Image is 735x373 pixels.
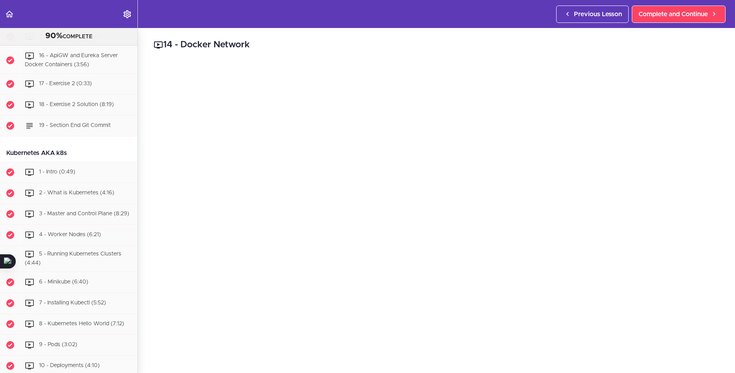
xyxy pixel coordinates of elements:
[39,342,77,347] span: 9 - Pods (3:02)
[638,9,708,19] span: Complete and Continue
[39,123,111,128] span: 19 - Section End Git Commit
[39,300,106,306] span: 7 - Installing Kubectl (5:52)
[39,102,114,107] span: 18 - Exercise 2 Solution (8:19)
[5,9,14,19] svg: Back to course curriculum
[39,321,124,326] span: 8 - Kubernetes Hello World (7:12)
[154,38,719,52] h2: 14 - Docker Network
[39,211,129,216] span: 3 - Master and Control Plane (8:29)
[632,6,726,23] a: Complete and Continue
[25,53,118,68] span: 16 - ApiGW and Eureka Server Docker Containers (3:56)
[39,190,114,196] span: 2 - What is Kubernetes (4:16)
[39,232,101,237] span: 4 - Worker Nodes (6:21)
[39,279,88,285] span: 6 - Minikube (6:40)
[122,9,132,19] svg: Settings Menu
[39,169,75,175] span: 1 - Intro (0:49)
[10,31,128,41] div: COMPLETE
[39,81,92,86] span: 17 - Exercise 2 (0:33)
[39,363,100,368] span: 10 - Deployments (4:10)
[25,251,121,266] span: 5 - Running Kubernetes Clusters (4:44)
[556,6,629,23] a: Previous Lesson
[45,32,63,40] span: 90%
[574,9,622,19] span: Previous Lesson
